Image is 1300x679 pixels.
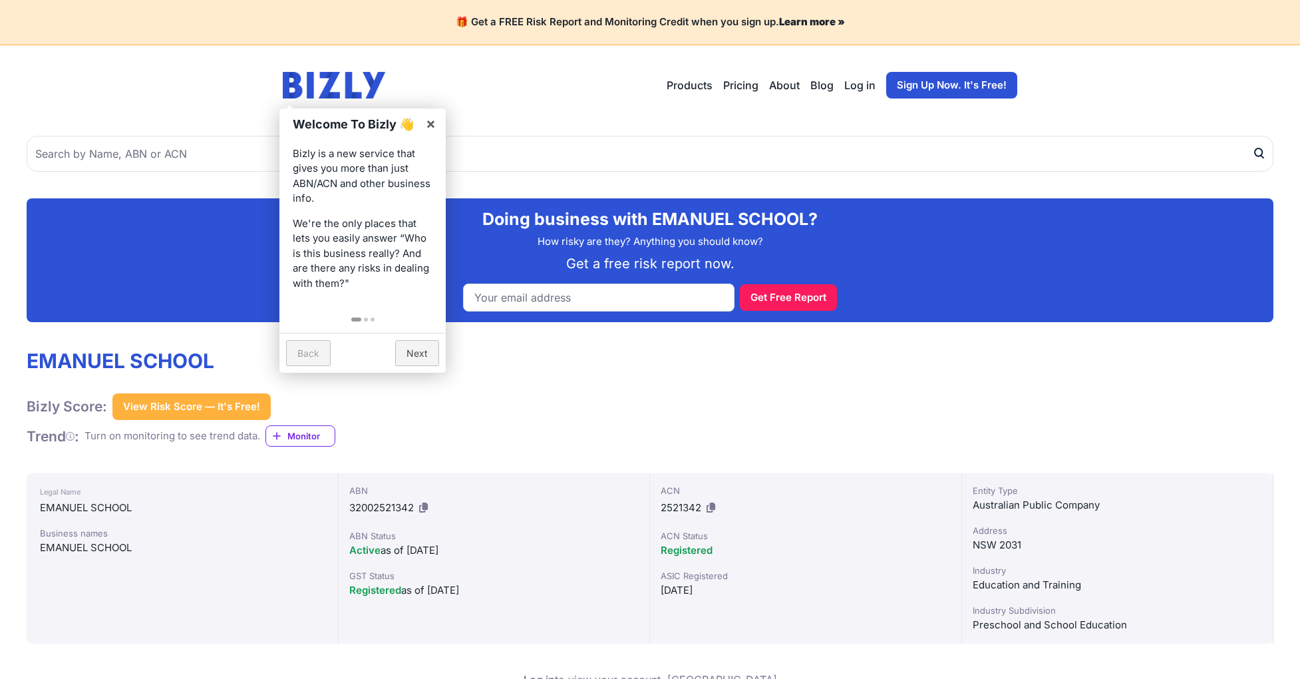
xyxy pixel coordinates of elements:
[293,115,418,133] h1: Welcome To Bizly 👋
[416,109,446,138] a: ×
[286,340,331,366] a: Back
[293,216,432,292] p: We're the only places that lets you easily answer “Who is this business really? And are there any...
[293,146,432,206] p: Bizly is a new service that gives you more than just ABN/ACN and other business info.
[395,340,439,366] a: Next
